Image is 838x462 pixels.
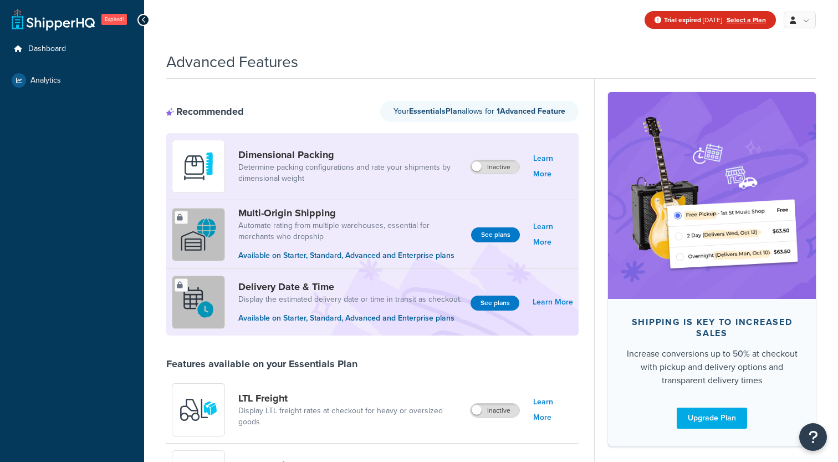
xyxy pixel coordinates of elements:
h1: Advanced Features [166,51,298,73]
img: y79ZsPf0fXUFUhFXDzUgf+ktZg5F2+ohG75+v3d2s1D9TjoU8PiyCIluIjV41seZevKCRuEjTPPOKHJsQcmKCXGdfprl3L4q7... [179,390,218,429]
div: Features available on your Essentials Plan [166,358,357,370]
a: Learn More [533,394,573,425]
label: Inactive [471,160,519,174]
span: Dashboard [28,44,66,54]
a: Select a Plan [727,15,766,25]
a: LTL Freight [238,392,461,404]
a: Delivery Date & Time [238,281,462,293]
a: Upgrade Plan [677,408,747,429]
p: Available on Starter, Standard, Advanced and Enterprise plans [238,312,462,324]
button: See plans [471,296,519,311]
span: Expired! [101,14,127,25]
label: Inactive [471,404,519,417]
button: See plans [471,227,520,242]
a: Learn More [533,151,573,182]
strong: 1 Advanced Feature [497,105,565,117]
a: Learn More [533,219,573,250]
div: Recommended [166,105,244,118]
span: [DATE] [664,15,722,25]
div: Shipping is key to increased sales [626,317,798,339]
a: Analytics [8,70,136,90]
a: Dimensional Packing [238,149,461,161]
a: Display LTL freight rates at checkout for heavy or oversized goods [238,405,461,428]
div: Increase conversions up to 50% at checkout with pickup and delivery options and transparent deliv... [626,347,798,387]
a: Determine packing configurations and rate your shipments by dimensional weight [238,162,461,184]
a: Automate rating from multiple warehouses, essential for merchants who dropship [238,220,462,242]
span: Your allows for [394,105,497,117]
img: feature-image-bc-upgrade-63323b7e0001f74ee9b4b6549f3fc5de0323d87a30a5703426337501b3dadfb7.png [625,109,799,282]
p: Available on Starter, Standard, Advanced and Enterprise plans [238,250,462,262]
button: Open Resource Center [799,423,827,451]
a: Dashboard [8,39,136,59]
strong: Essentials Plan [409,105,462,117]
a: Learn More [533,295,573,310]
img: DTVBYsAAAAAASUVORK5CYII= [179,147,218,186]
a: Multi-Origin Shipping [238,207,462,219]
a: Display the estimated delivery date or time in transit as checkout. [238,294,462,305]
strong: Trial expired [664,15,701,25]
span: Analytics [30,76,61,85]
